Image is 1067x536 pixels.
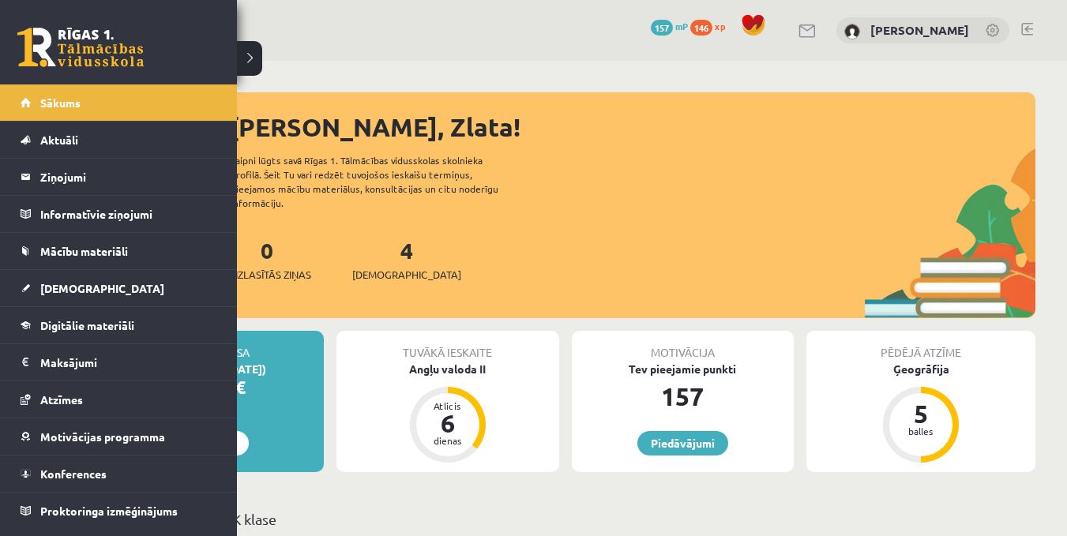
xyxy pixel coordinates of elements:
a: 157 mP [651,20,688,32]
a: [DEMOGRAPHIC_DATA] [21,270,217,306]
div: 6 [424,410,472,436]
div: Tev pieejamie punkti [572,361,795,377]
div: balles [897,426,945,436]
span: Atzīmes [40,392,83,407]
img: Zlata Zima [844,24,860,39]
span: Mācību materiāli [40,244,128,258]
a: Ziņojumi [21,159,217,195]
span: 146 [690,20,712,36]
div: Angļu valoda II [336,361,559,377]
div: Laipni lūgts savā Rīgas 1. Tālmācības vidusskolas skolnieka profilā. Šeit Tu vari redzēt tuvojošo... [231,153,526,210]
span: [DEMOGRAPHIC_DATA] [40,281,164,295]
a: 0Neizlasītās ziņas [223,236,311,283]
span: Proktoringa izmēģinājums [40,504,178,518]
span: [DEMOGRAPHIC_DATA] [352,267,461,283]
div: dienas [424,436,472,445]
a: Aktuāli [21,122,217,158]
a: Maksājumi [21,344,217,380]
div: Pēdējā atzīme [806,331,1035,361]
a: Konferences [21,455,217,492]
a: Angļu valoda II Atlicis 6 dienas [336,361,559,465]
div: 157 [572,377,795,415]
span: Sākums [40,96,81,110]
legend: Informatīvie ziņojumi [40,196,217,232]
a: Atzīmes [21,381,217,418]
a: Sākums [21,84,217,121]
legend: Ziņojumi [40,159,217,195]
span: xp [715,20,725,32]
span: Motivācijas programma [40,429,165,444]
a: 146 xp [690,20,733,32]
span: Neizlasītās ziņas [223,267,311,283]
span: € [235,376,246,399]
div: Motivācija [572,331,795,361]
p: Mācību plāns 12.a2 JK klase [101,508,1029,530]
span: Konferences [40,467,107,481]
a: Digitālie materiāli [21,307,217,343]
span: mP [675,20,688,32]
a: 4[DEMOGRAPHIC_DATA] [352,236,461,283]
a: [PERSON_NAME] [870,22,969,38]
a: Ģeogrāfija 5 balles [806,361,1035,465]
div: [PERSON_NAME], Zlata! [229,108,1035,146]
div: 5 [897,401,945,426]
legend: Maksājumi [40,344,217,380]
a: Piedāvājumi [637,431,728,455]
span: Aktuāli [40,133,78,147]
a: Informatīvie ziņojumi [21,196,217,232]
div: Atlicis [424,401,472,410]
span: 157 [651,20,673,36]
div: Tuvākā ieskaite [336,331,559,361]
span: Digitālie materiāli [40,318,134,332]
a: Motivācijas programma [21,418,217,455]
a: Mācību materiāli [21,233,217,269]
a: Proktoringa izmēģinājums [21,493,217,529]
a: Rīgas 1. Tālmācības vidusskola [17,28,144,67]
div: Ģeogrāfija [806,361,1035,377]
